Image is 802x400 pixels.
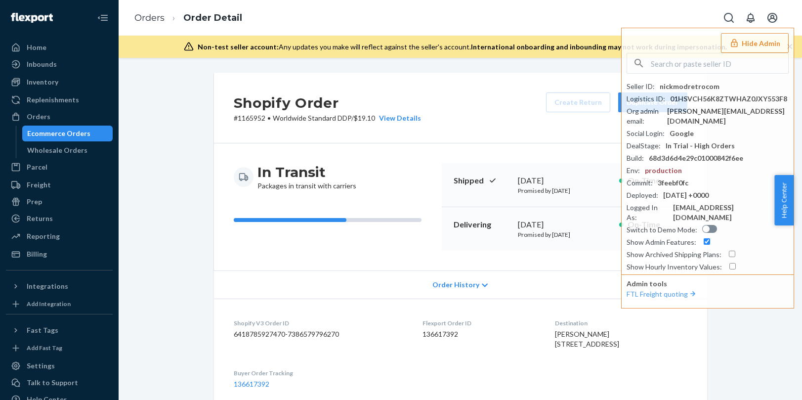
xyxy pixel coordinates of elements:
[27,344,62,352] div: Add Fast Tag
[267,114,271,122] span: •
[627,203,668,222] div: Logged In As :
[627,178,653,188] div: Commit :
[518,219,611,230] div: [DATE]
[6,211,113,226] a: Returns
[27,43,46,52] div: Home
[645,166,682,176] div: production
[27,59,57,69] div: Inbounds
[22,126,113,141] a: Ecommerce Orders
[518,175,611,186] div: [DATE]
[432,280,479,290] span: Order History
[673,203,789,222] div: [EMAIL_ADDRESS][DOMAIN_NAME]
[627,290,698,298] a: FTL Freight quoting
[234,380,269,388] a: 136617392
[774,175,794,225] button: Help Center
[546,92,610,112] button: Create Return
[127,3,250,33] ol: breadcrumbs
[27,145,87,155] div: Wholesale Orders
[651,53,788,73] input: Search or paste seller ID
[627,94,665,104] div: Logistics ID :
[234,319,407,327] dt: Shopify V3 Order ID
[670,94,787,104] div: 01HSVCH56K8ZTWHAZ0JXY553F8
[198,43,279,51] span: Non-test seller account:
[627,190,658,200] div: Deployed :
[627,225,697,235] div: Switch to Demo Mode :
[27,361,55,371] div: Settings
[627,262,722,272] div: Show Hourly Inventory Values :
[6,342,113,354] a: Add Fast Tag
[422,329,539,339] dd: 136617392
[6,92,113,108] a: Replenishments
[663,190,709,200] div: [DATE] +0000
[234,329,407,339] dd: 6418785927470-7386579796270
[27,95,79,105] div: Replenishments
[257,163,356,191] div: Packages in transit with carriers
[627,82,655,91] div: Seller ID :
[6,56,113,72] a: Inbounds
[6,322,113,338] button: Fast Tags
[422,319,539,327] dt: Flexport Order ID
[6,298,113,310] a: Add Integration
[627,237,696,247] div: Show Admin Features :
[741,8,760,28] button: Open notifications
[27,231,60,241] div: Reporting
[518,186,611,195] p: Promised by [DATE]
[27,378,78,388] div: Talk to Support
[618,92,687,112] button: Duplicate Order
[198,42,727,52] div: Any updates you make will reflect against the seller's account.
[627,166,640,176] div: Env :
[658,178,688,188] div: 3feebf0fc
[27,129,90,138] div: Ecommerce Orders
[27,325,58,335] div: Fast Tags
[666,141,735,151] div: In Trial - High Orders
[6,228,113,244] a: Reporting
[6,177,113,193] a: Freight
[27,162,47,172] div: Parcel
[27,180,51,190] div: Freight
[6,246,113,262] a: Billing
[660,82,719,91] div: nickmodretrocom
[6,278,113,294] button: Integrations
[555,330,619,348] span: [PERSON_NAME] [STREET_ADDRESS]
[6,109,113,125] a: Orders
[375,113,421,123] button: View Details
[27,197,42,207] div: Prep
[257,163,356,181] h3: In Transit
[273,114,351,122] span: Worldwide Standard DDP
[649,153,743,163] div: 68d3d6d4e29c01000842f6ee
[6,159,113,175] a: Parcel
[627,106,662,126] div: Org admin email :
[555,319,687,327] dt: Destination
[627,153,644,163] div: Build :
[454,175,510,186] p: Shipped
[27,300,71,308] div: Add Integration
[627,250,721,260] div: Show Archived Shipping Plans :
[27,112,50,122] div: Orders
[27,77,58,87] div: Inventory
[234,369,407,377] dt: Buyer Order Tracking
[627,141,661,151] div: DealStage :
[667,106,789,126] div: [PERSON_NAME][EMAIL_ADDRESS][DOMAIN_NAME]
[6,40,113,55] a: Home
[22,142,113,158] a: Wholesale Orders
[670,129,694,138] div: Google
[134,12,165,23] a: Orders
[183,12,242,23] a: Order Detail
[518,230,611,239] p: Promised by [DATE]
[27,249,47,259] div: Billing
[721,33,789,53] button: Hide Admin
[27,214,53,223] div: Returns
[627,279,789,289] p: Admin tools
[6,74,113,90] a: Inventory
[738,370,792,395] iframe: Opens a widget where you can chat to one of our agents
[471,43,727,51] span: International onboarding and inbounding may not work during impersonation.
[234,92,421,113] h2: Shopify Order
[719,8,739,28] button: Open Search Box
[6,358,113,374] a: Settings
[627,129,665,138] div: Social Login :
[93,8,113,28] button: Close Navigation
[6,194,113,210] a: Prep
[762,8,782,28] button: Open account menu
